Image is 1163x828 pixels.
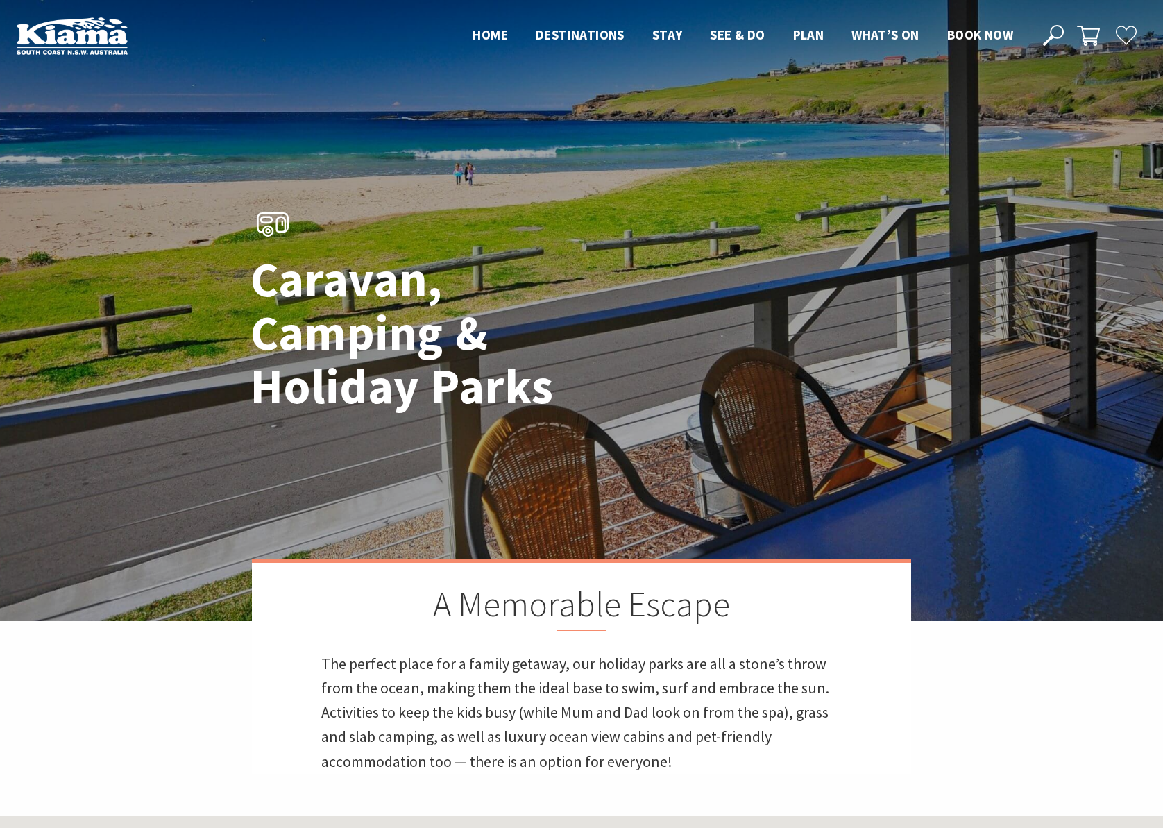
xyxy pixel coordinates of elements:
h2: A Memorable Escape [321,584,842,631]
span: What’s On [851,26,919,43]
p: The perfect place for a family getaway, our holiday parks are all a stone’s throw from the ocean,... [321,652,842,774]
span: Plan [793,26,824,43]
span: See & Do [710,26,765,43]
span: Home [473,26,508,43]
span: Book now [947,26,1013,43]
img: Kiama Logo [17,17,128,55]
nav: Main Menu [459,24,1027,47]
span: Destinations [536,26,625,43]
h1: Caravan, Camping & Holiday Parks [251,253,643,413]
span: Stay [652,26,683,43]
